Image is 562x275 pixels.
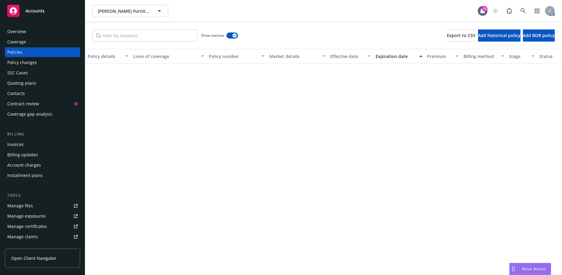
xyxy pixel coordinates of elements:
[330,53,364,59] div: Effective date
[7,222,47,231] div: Manage certificates
[376,53,416,59] div: Expiration date
[507,49,537,63] button: Stage
[503,5,515,17] a: Report a Bug
[267,49,328,63] button: Market details
[131,49,206,63] button: Lines of coverage
[509,53,528,59] div: Stage
[7,78,36,88] div: Quoting plans
[209,53,258,59] div: Policy number
[5,171,80,180] a: Installment plans
[7,150,38,160] div: Billing updates
[5,27,80,36] a: Overview
[7,27,26,36] div: Overview
[7,211,46,221] div: Manage exposures
[522,266,546,271] span: Nova Assist
[5,2,80,19] a: Accounts
[5,192,80,199] div: Tools
[5,37,80,47] a: Coverage
[5,232,80,242] a: Manage claims
[5,58,80,67] a: Policy changes
[88,53,122,59] div: Policy details
[531,5,543,17] a: Switch app
[482,6,487,12] div: 72
[7,232,38,242] div: Manage claims
[269,53,319,59] div: Market details
[461,49,507,63] button: Billing method
[7,171,43,180] div: Installment plans
[5,160,80,170] a: Account charges
[489,5,501,17] a: Start snowing
[5,99,80,109] a: Contract review
[5,222,80,231] a: Manage certificates
[427,53,452,59] div: Premium
[5,89,80,98] a: Contacts
[5,131,80,137] div: Billing
[478,29,520,42] button: Add historical policy
[463,53,497,59] div: Billing method
[7,99,39,109] div: Contract review
[7,37,26,47] div: Coverage
[7,89,25,98] div: Contacts
[7,47,22,57] div: Policies
[5,109,80,119] a: Coverage gap analysis
[133,53,197,59] div: Lines of coverage
[7,242,36,252] div: Manage BORs
[425,49,461,63] button: Premium
[5,68,80,78] a: SSC Cases
[7,68,28,78] div: SSC Cases
[510,263,517,275] div: Drag to move
[7,140,24,149] div: Invoices
[523,32,555,38] span: Add BOR policy
[523,29,555,42] button: Add BOR policy
[5,150,80,160] a: Billing updates
[92,5,168,17] button: [PERSON_NAME] Furniture Co.
[201,33,224,38] span: Show inactive
[5,211,80,221] a: Manage exposures
[7,109,52,119] div: Coverage gap analysis
[509,263,551,275] button: Nova Assist
[11,255,56,261] span: Open Client Navigator
[5,140,80,149] a: Invoices
[7,201,33,211] div: Manage files
[328,49,373,63] button: Effective date
[25,8,45,13] span: Accounts
[7,58,37,67] div: Policy changes
[98,8,150,14] span: [PERSON_NAME] Furniture Co.
[517,5,529,17] a: Search
[5,78,80,88] a: Quoting plans
[206,49,267,63] button: Policy number
[373,49,425,63] button: Expiration date
[7,160,41,170] div: Account charges
[5,47,80,57] a: Policies
[447,29,476,42] button: Export to CSV
[92,29,197,42] input: Filter by keyword...
[447,32,476,38] span: Export to CSV
[478,32,520,38] span: Add historical policy
[5,242,80,252] a: Manage BORs
[85,49,131,63] button: Policy details
[5,201,80,211] a: Manage files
